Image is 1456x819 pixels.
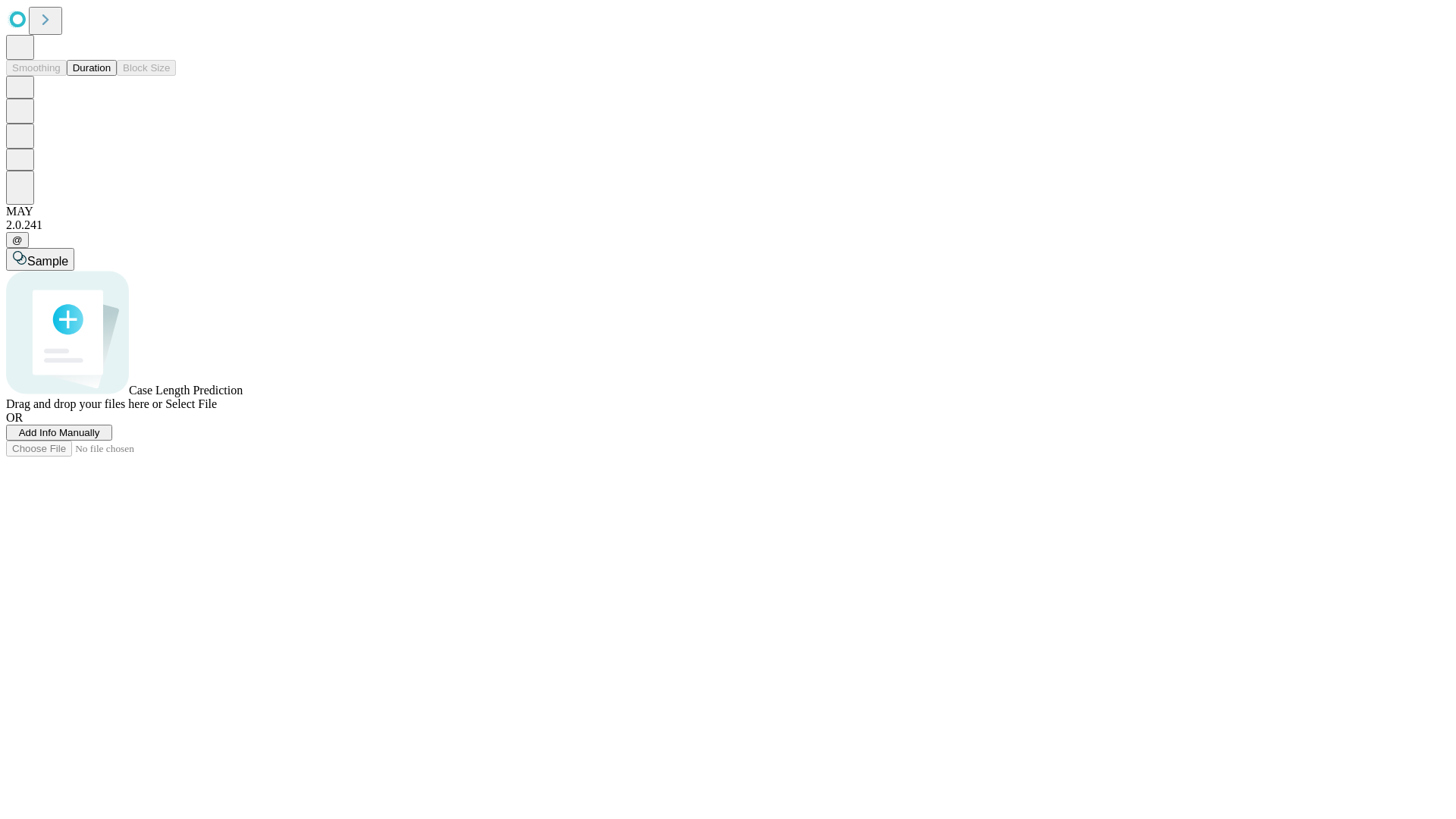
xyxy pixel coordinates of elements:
[6,218,1450,232] div: 2.0.241
[117,60,176,76] button: Block Size
[6,232,29,248] button: @
[6,411,23,424] span: OR
[129,384,243,397] span: Case Length Prediction
[67,60,117,76] button: Duration
[6,248,74,271] button: Sample
[6,60,67,76] button: Smoothing
[27,255,68,268] span: Sample
[165,397,217,410] span: Select File
[19,427,100,438] span: Add Info Manually
[6,397,162,410] span: Drag and drop your files here or
[12,234,23,246] span: @
[6,425,112,441] button: Add Info Manually
[6,205,1450,218] div: MAY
